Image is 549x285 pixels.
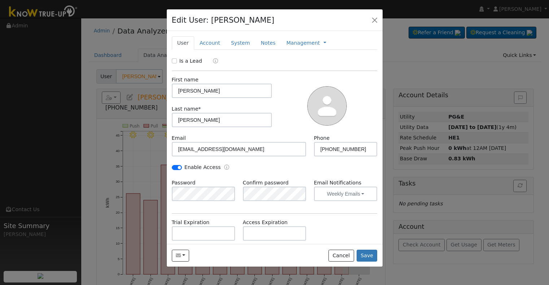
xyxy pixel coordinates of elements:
[172,14,275,26] h4: Edit User: [PERSON_NAME]
[226,36,256,50] a: System
[172,76,199,84] label: First name
[357,250,378,262] button: Save
[194,36,226,50] a: Account
[172,219,210,226] label: Trial Expiration
[184,164,221,171] label: Enable Access
[328,250,354,262] button: Cancel
[172,134,186,142] label: Email
[172,250,189,262] button: fergusonpatrickj@gmail.com
[224,164,229,172] a: Enable Access
[243,219,288,226] label: Access Expiration
[172,58,177,63] input: Is a Lead
[286,39,320,47] a: Management
[172,179,196,187] label: Password
[243,179,289,187] label: Confirm password
[314,179,378,187] label: Email Notifications
[255,36,281,50] a: Notes
[314,134,330,142] label: Phone
[314,187,378,201] button: Weekly Emails
[208,57,218,66] a: Lead
[179,57,202,65] label: Is a Lead
[198,106,201,112] span: Required
[172,36,194,50] a: User
[172,105,201,113] label: Last name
